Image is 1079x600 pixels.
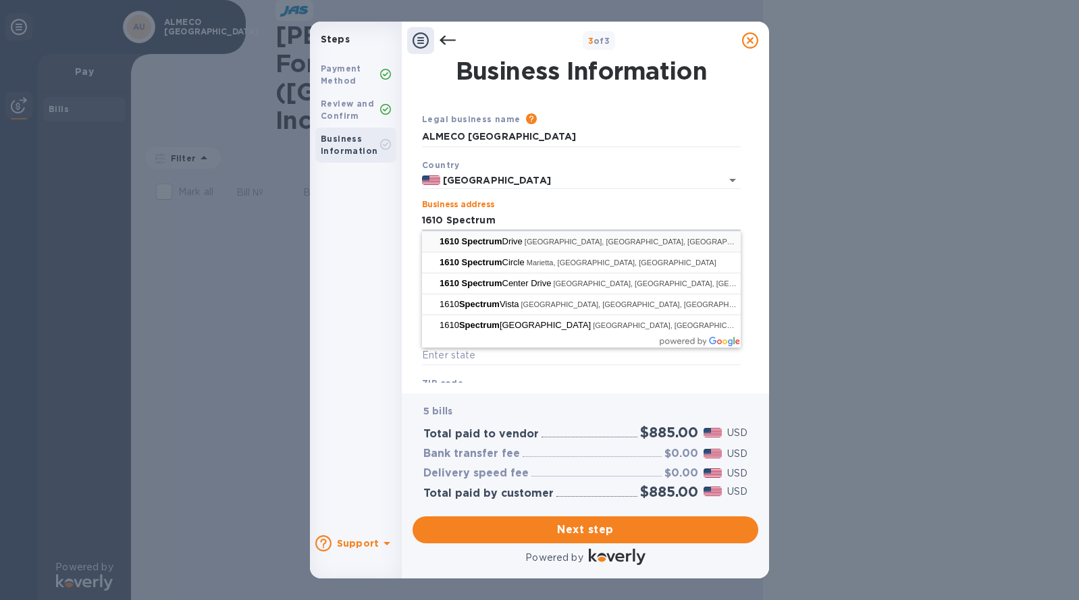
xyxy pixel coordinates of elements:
[593,321,833,329] span: [GEOGRAPHIC_DATA], [GEOGRAPHIC_DATA], [GEOGRAPHIC_DATA]
[440,257,502,267] span: 1610 Spectrum
[727,447,747,461] p: USD
[423,487,554,500] h3: Total paid by customer
[422,378,463,388] b: ZIP code
[727,426,747,440] p: USD
[640,483,698,500] h2: $885.00
[525,551,583,565] p: Powered by
[704,487,722,496] img: USD
[422,211,741,231] input: Enter address
[413,516,758,543] button: Next step
[440,257,527,267] span: Circle
[423,447,520,460] h3: Bank transfer fee
[321,99,374,121] b: Review and Confirm
[589,549,646,565] img: Logo
[321,134,377,156] b: Business Information
[588,36,610,46] b: of 3
[440,278,502,288] span: 1610 Spectrum
[727,466,747,481] p: USD
[704,468,722,478] img: USD
[525,238,765,246] span: [GEOGRAPHIC_DATA], [GEOGRAPHIC_DATA], [GEOGRAPHIC_DATA]
[440,299,521,309] span: 1610 Vista
[423,428,539,441] h3: Total paid to vendor
[664,447,698,460] h3: $0.00
[422,114,521,124] b: Legal business name
[521,300,762,308] span: [GEOGRAPHIC_DATA], [GEOGRAPHIC_DATA], [GEOGRAPHIC_DATA]
[423,467,529,480] h3: Delivery speed fee
[704,428,722,437] img: USD
[422,346,741,366] input: Enter state
[640,424,698,441] h2: $885.00
[422,201,494,209] label: Business address
[588,36,594,46] span: 3
[321,63,361,86] b: Payment Method
[422,127,741,147] input: Enter legal business name
[419,57,743,85] h1: Business Information
[527,258,716,267] span: Marietta, [GEOGRAPHIC_DATA], [GEOGRAPHIC_DATA]
[723,171,742,190] button: Open
[553,279,793,288] span: [GEOGRAPHIC_DATA], [GEOGRAPHIC_DATA], [GEOGRAPHIC_DATA]
[440,320,593,330] span: 1610 [GEOGRAPHIC_DATA]
[422,175,440,185] img: US
[440,236,525,246] span: Drive
[704,449,722,458] img: USD
[423,522,747,538] span: Next step
[462,236,502,246] span: Spectrum
[423,406,452,416] b: 5 bills
[422,160,460,170] b: Country
[727,485,747,499] p: USD
[459,320,500,330] span: Spectrum
[440,172,703,189] input: Select country
[337,538,379,549] b: Support
[440,278,553,288] span: Center Drive
[321,34,350,45] b: Steps
[440,236,459,246] span: 1610
[664,467,698,480] h3: $0.00
[459,299,500,309] span: Spectrum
